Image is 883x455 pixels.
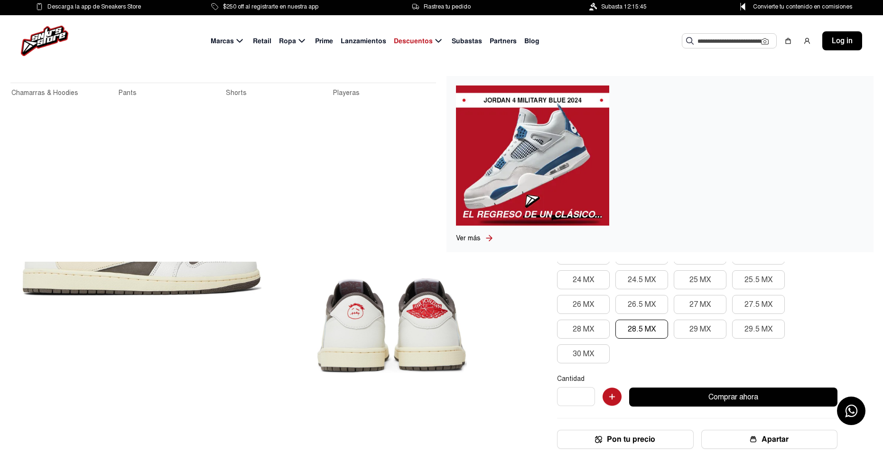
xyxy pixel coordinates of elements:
img: shopping [784,37,792,45]
span: Descuentos [394,36,433,46]
span: Ropa [279,36,296,46]
a: Shorts [226,88,327,98]
a: Playeras [333,88,435,98]
button: 26 MX [557,295,610,314]
a: Chamarras & Hoodies [11,88,113,98]
button: 28.5 MX [615,320,668,339]
button: Apartar [701,430,837,449]
button: 26.5 MX [615,295,668,314]
img: Icon.png [595,436,602,443]
img: Cámara [761,38,769,45]
span: Descarga la app de Sneakers Store [47,1,141,12]
span: Rastrea tu pedido [424,1,471,12]
span: Partners [490,36,517,46]
img: logo [21,26,68,56]
button: Comprar ahora [629,388,837,407]
button: 27 MX [674,295,726,314]
span: Prime [315,36,333,46]
span: Ver más [456,234,481,242]
button: 28 MX [557,320,610,339]
button: 25 MX [674,270,726,289]
span: Subastas [452,36,482,46]
button: 24.5 MX [615,270,668,289]
span: Subasta 12:15:45 [601,1,647,12]
button: 30 MX [557,344,610,363]
span: Lanzamientos [341,36,386,46]
button: 24 MX [557,270,610,289]
span: Convierte tu contenido en comisiones [753,1,852,12]
span: Marcas [211,36,234,46]
span: $250 off al registrarte en nuestra app [223,1,318,12]
a: Ver más [456,233,484,243]
img: Agregar al carrito [603,388,622,407]
a: Pants [119,88,220,98]
img: wallet-05.png [750,436,757,443]
span: Log in [832,35,853,47]
button: 29 MX [674,320,726,339]
button: Pon tu precio [557,430,693,449]
p: Cantidad [557,375,837,383]
img: Buscar [686,37,694,45]
button: 25.5 MX [732,270,785,289]
button: 29.5 MX [732,320,785,339]
img: Control Point Icon [737,3,749,10]
img: user [803,37,811,45]
span: Blog [524,36,539,46]
span: Retail [253,36,271,46]
button: 27.5 MX [732,295,785,314]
